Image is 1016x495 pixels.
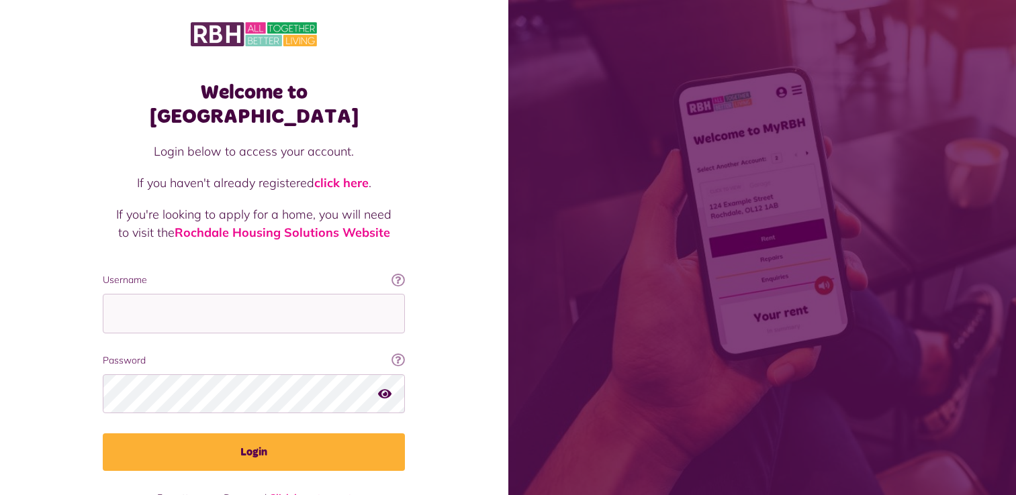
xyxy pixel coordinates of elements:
button: Login [103,433,405,471]
a: Rochdale Housing Solutions Website [175,225,390,240]
h1: Welcome to [GEOGRAPHIC_DATA] [103,80,405,129]
p: If you're looking to apply for a home, you will need to visit the [116,205,391,241]
a: click here [314,175,369,190]
label: Password [103,353,405,368]
p: Login below to access your account. [116,142,391,160]
p: If you haven't already registered . [116,174,391,192]
label: Username [103,273,405,287]
img: MyRBH [191,20,317,48]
